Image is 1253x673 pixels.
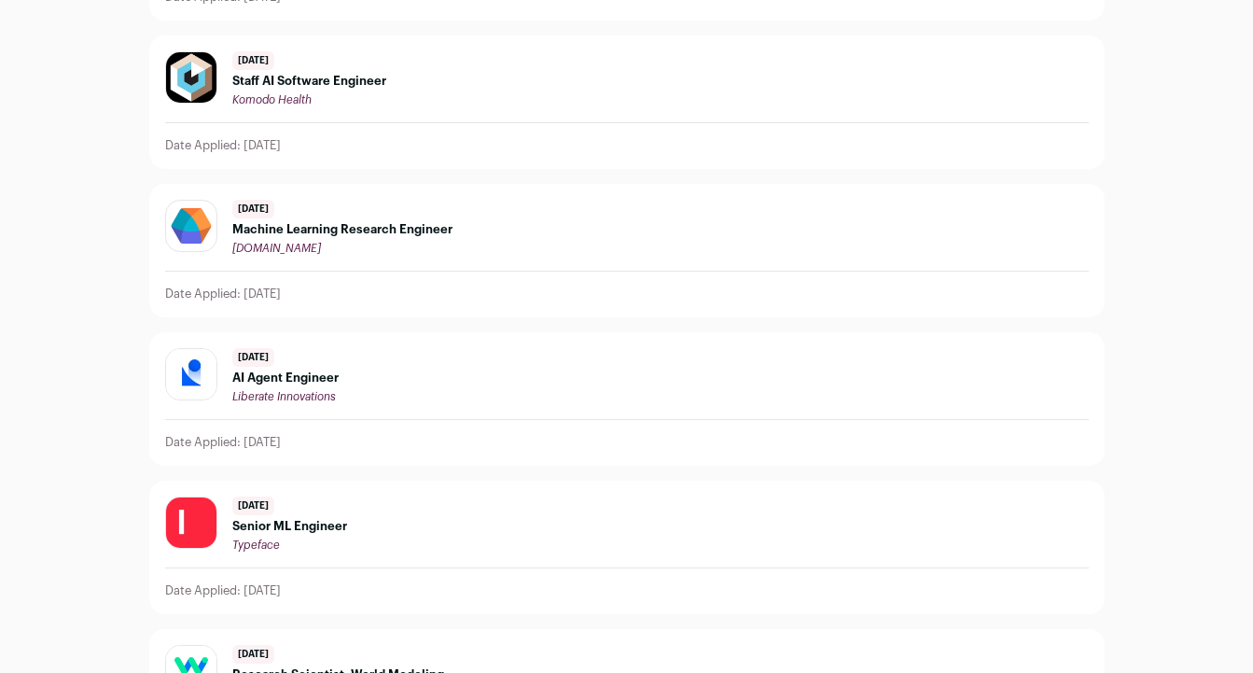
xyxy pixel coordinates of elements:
span: [DATE] [232,497,274,515]
p: Date Applied: [DATE] [165,583,281,598]
span: [DATE] [232,200,274,218]
img: 609264c859101f868ff6ef6f589ab2c0a2f901a0b76bf34a2169a78b239152f0 [166,349,216,400]
img: b5be2a9e79e75497d5d3e843e0f632e67eecb928d3675b537a8fa936cab5b1b8.jpg [166,52,216,103]
p: Date Applied: [DATE] [165,435,281,450]
span: AI Agent Engineer [232,371,339,386]
span: Komodo Health [232,94,312,105]
span: [DATE] [232,348,274,367]
p: Date Applied: [DATE] [165,138,281,153]
span: Staff AI Software Engineer [232,74,386,89]
a: [DATE] AI Agent Engineer Liberate Innovations Date Applied: [DATE] [150,333,1104,465]
img: 2ef543c7e6b18ee90a7c14fc8cff9d611aa977e29013664396d33d7d8000d726.png [166,201,216,251]
img: de87d362b7f453e83d1cc1db1b854ebd3a6672851113d3011b2d415f84f47e0d.jpg [166,498,216,548]
span: Machine Learning Research Engineer [232,222,452,237]
a: [DATE] Machine Learning Research Engineer [DOMAIN_NAME] Date Applied: [DATE] [150,185,1104,316]
span: [DATE] [232,645,274,664]
span: Liberate Innovations [232,391,336,402]
p: Date Applied: [DATE] [165,287,281,301]
span: Typeface [232,540,280,551]
a: [DATE] Senior ML Engineer Typeface Date Applied: [DATE] [150,482,1104,613]
span: Senior ML Engineer [232,519,347,534]
a: [DATE] Staff AI Software Engineer Komodo Health Date Applied: [DATE] [150,36,1104,168]
span: [DATE] [232,51,274,70]
span: [DOMAIN_NAME] [232,243,321,254]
